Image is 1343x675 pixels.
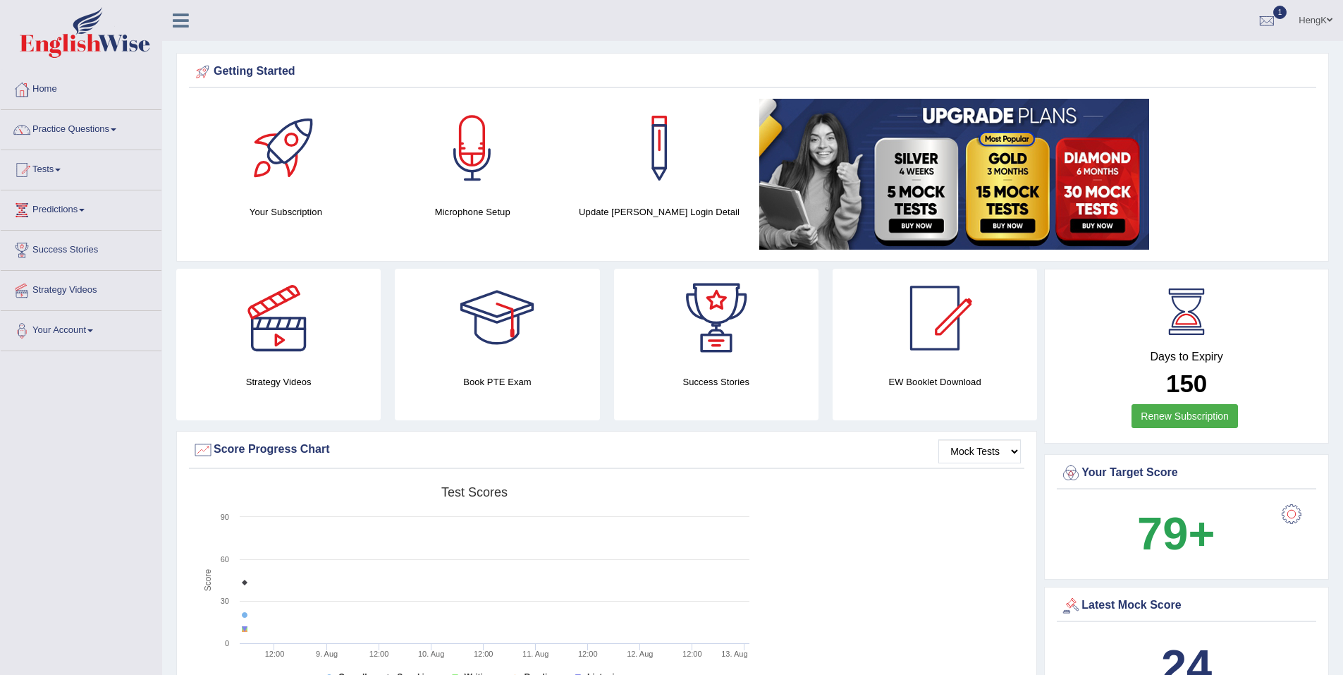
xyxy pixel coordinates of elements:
[1,311,161,346] a: Your Account
[1,190,161,226] a: Predictions
[1,150,161,186] a: Tests
[573,205,746,219] h4: Update [PERSON_NAME] Login Detail
[386,205,559,219] h4: Microphone Setup
[1132,404,1238,428] a: Renew Subscription
[1273,6,1287,19] span: 1
[833,375,1037,389] h4: EW Booklet Download
[192,439,1021,461] div: Score Progress Chart
[721,650,747,658] tspan: 13. Aug
[1,110,161,145] a: Practice Questions
[265,650,285,658] text: 12:00
[474,650,493,658] text: 12:00
[221,555,229,564] text: 60
[1,70,161,105] a: Home
[759,99,1149,250] img: small5.jpg
[203,569,213,592] tspan: Score
[578,650,598,658] text: 12:00
[221,513,229,521] text: 90
[395,375,599,389] h4: Book PTE Exam
[176,375,381,389] h4: Strategy Videos
[200,205,372,219] h4: Your Subscription
[369,650,389,658] text: 12:00
[1,271,161,306] a: Strategy Videos
[614,375,818,389] h4: Success Stories
[522,650,548,658] tspan: 11. Aug
[192,61,1313,83] div: Getting Started
[627,650,653,658] tspan: 12. Aug
[1137,508,1215,559] b: 79+
[1060,595,1313,616] div: Latest Mock Score
[1,231,161,266] a: Success Stories
[221,597,229,605] text: 30
[225,639,229,647] text: 0
[418,650,444,658] tspan: 10. Aug
[316,650,338,658] tspan: 9. Aug
[441,485,508,499] tspan: Test scores
[1060,351,1313,363] h4: Days to Expiry
[1166,370,1207,397] b: 150
[1060,463,1313,484] div: Your Target Score
[682,650,702,658] text: 12:00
